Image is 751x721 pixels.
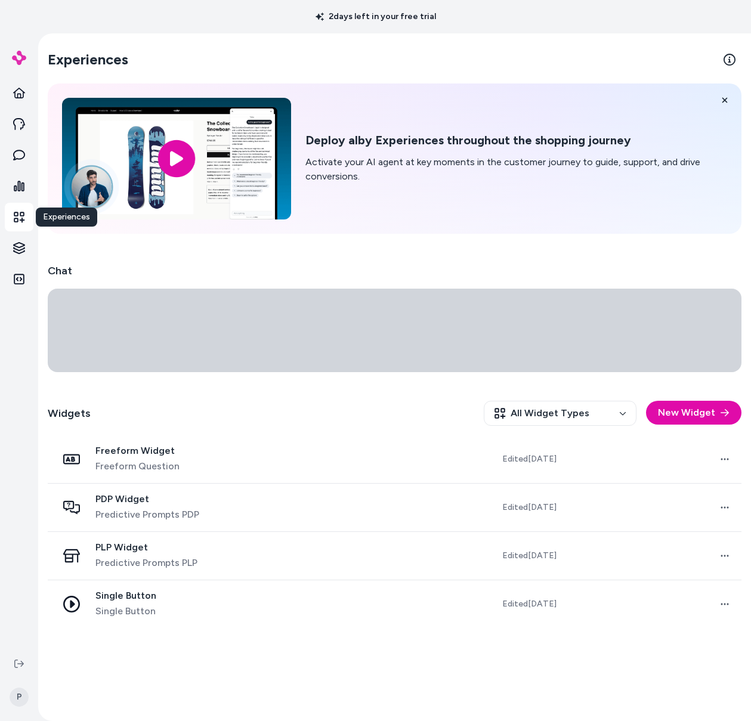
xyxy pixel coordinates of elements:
[502,550,557,562] span: Edited [DATE]
[305,155,727,184] p: Activate your AI agent at key moments in the customer journey to guide, support, and drive conver...
[95,459,180,474] span: Freeform Question
[95,541,197,553] span: PLP Widget
[48,405,91,422] h2: Widgets
[95,508,199,522] span: Predictive Prompts PDP
[36,208,97,227] div: Experiences
[12,51,26,65] img: alby Logo
[95,604,156,618] span: Single Button
[48,50,128,69] h2: Experiences
[502,598,557,610] span: Edited [DATE]
[10,688,29,707] span: P
[95,493,199,505] span: PDP Widget
[48,262,741,279] h2: Chat
[502,453,557,465] span: Edited [DATE]
[305,133,727,148] h2: Deploy alby Experiences throughout the shopping journey
[484,401,636,426] button: All Widget Types
[95,556,197,570] span: Predictive Prompts PLP
[95,590,156,602] span: Single Button
[95,445,180,457] span: Freeform Widget
[646,401,741,425] button: New Widget
[502,502,557,513] span: Edited [DATE]
[7,678,31,716] button: P
[308,11,443,23] p: 2 days left in your free trial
